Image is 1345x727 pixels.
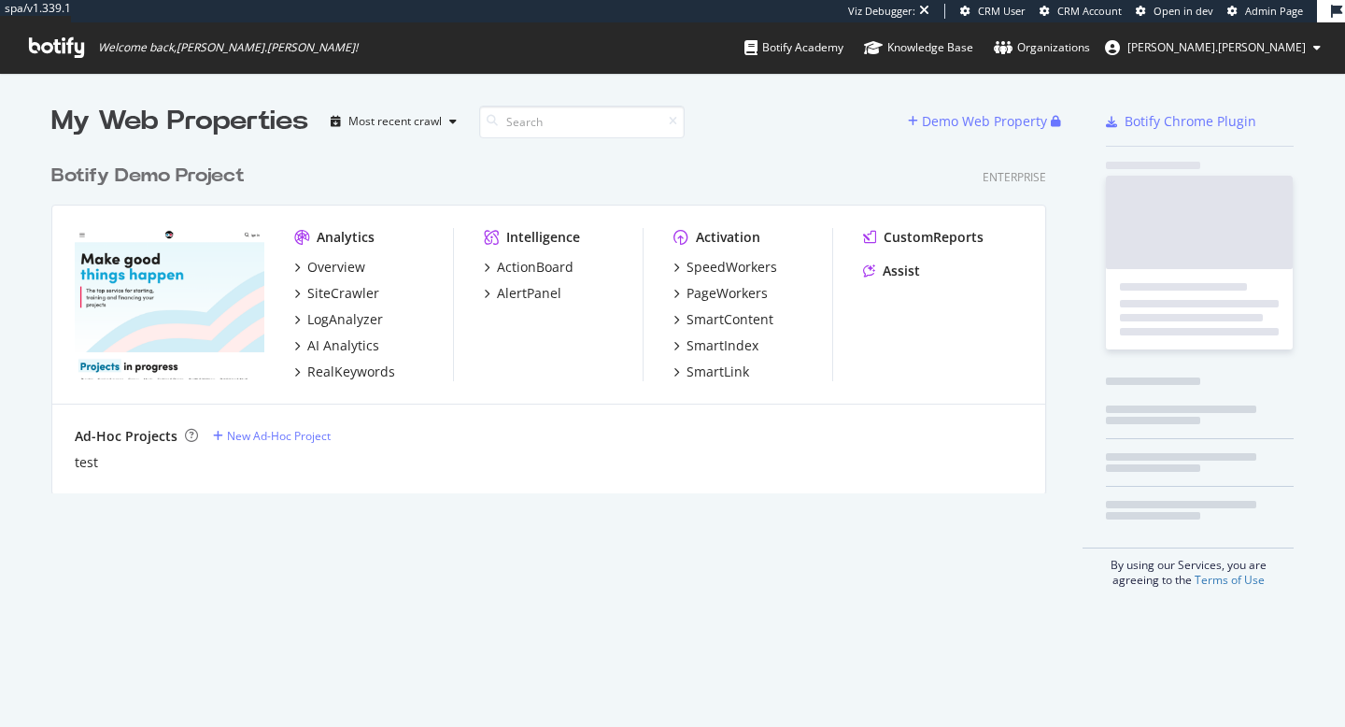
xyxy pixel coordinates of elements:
a: Open in dev [1136,4,1213,19]
a: SpeedWorkers [673,258,777,277]
button: [PERSON_NAME].[PERSON_NAME] [1090,33,1336,63]
div: Ad-Hoc Projects [75,427,177,446]
a: PageWorkers [673,284,768,303]
input: Search [479,106,685,138]
div: Viz Debugger: [848,4,915,19]
a: Botify Academy [744,22,843,73]
div: AlertPanel [497,284,561,303]
div: SmartIndex [687,336,758,355]
span: Open in dev [1154,4,1213,18]
a: AI Analytics [294,336,379,355]
a: Terms of Use [1195,572,1265,588]
a: Botify Chrome Plugin [1106,112,1256,131]
a: SmartIndex [673,336,758,355]
span: Welcome back, [PERSON_NAME].[PERSON_NAME] ! [98,40,358,55]
span: lee.dunn [1127,39,1306,55]
a: ActionBoard [484,258,573,277]
a: Assist [863,262,920,280]
a: CRM User [960,4,1026,19]
div: CustomReports [884,228,984,247]
div: Most recent crawl [348,116,442,127]
a: Organizations [994,22,1090,73]
div: Botify Chrome Plugin [1125,112,1256,131]
div: By using our Services, you are agreeing to the [1083,548,1294,588]
div: SiteCrawler [307,284,379,303]
div: Activation [696,228,760,247]
a: CRM Account [1040,4,1122,19]
img: ulule.com [75,228,264,379]
span: CRM Account [1057,4,1122,18]
a: CustomReports [863,228,984,247]
div: Botify Demo Project [51,163,245,190]
div: Enterprise [983,169,1046,185]
a: Knowledge Base [864,22,973,73]
a: SmartLink [673,363,749,381]
div: ActionBoard [497,258,573,277]
button: Most recent crawl [323,107,464,136]
div: Knowledge Base [864,38,973,57]
a: SiteCrawler [294,284,379,303]
div: Assist [883,262,920,280]
span: CRM User [978,4,1026,18]
div: SmartLink [687,363,749,381]
span: Admin Page [1245,4,1303,18]
div: My Web Properties [51,103,308,140]
div: Organizations [994,38,1090,57]
a: Demo Web Property [908,113,1051,129]
div: SpeedWorkers [687,258,777,277]
a: Overview [294,258,365,277]
a: SmartContent [673,310,773,329]
div: Overview [307,258,365,277]
div: grid [51,140,1061,493]
div: AI Analytics [307,336,379,355]
div: LogAnalyzer [307,310,383,329]
a: Botify Demo Project [51,163,252,190]
div: New Ad-Hoc Project [227,428,331,444]
a: New Ad-Hoc Project [213,428,331,444]
a: Admin Page [1227,4,1303,19]
div: Botify Academy [744,38,843,57]
div: Demo Web Property [922,112,1047,131]
a: AlertPanel [484,284,561,303]
div: Intelligence [506,228,580,247]
div: PageWorkers [687,284,768,303]
a: test [75,453,98,472]
div: SmartContent [687,310,773,329]
div: Analytics [317,228,375,247]
div: RealKeywords [307,363,395,381]
a: RealKeywords [294,363,395,381]
a: LogAnalyzer [294,310,383,329]
button: Demo Web Property [908,107,1051,136]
